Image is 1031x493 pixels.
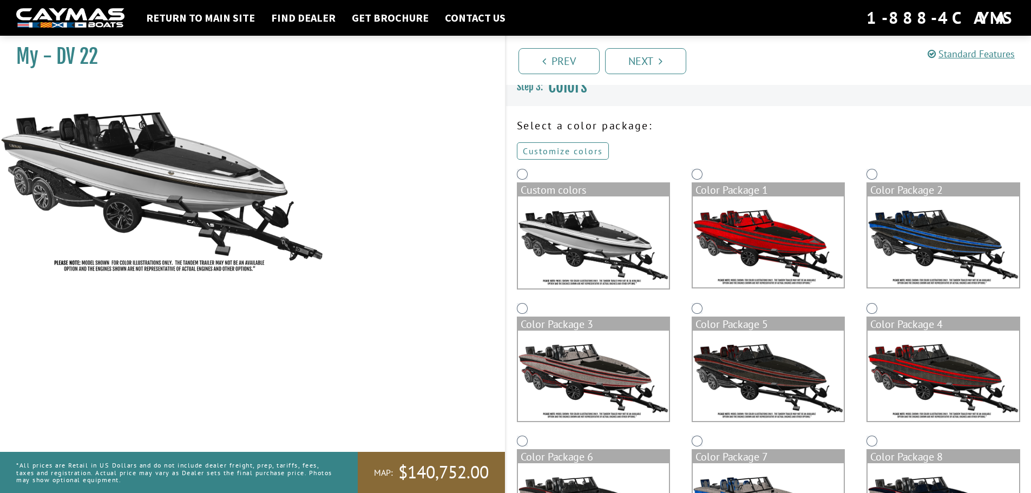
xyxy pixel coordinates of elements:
a: Return to main site [141,11,260,25]
a: Customize colors [517,142,609,160]
a: Contact Us [439,11,511,25]
div: Color Package 6 [518,450,669,463]
img: color_package_363.png [868,196,1019,287]
a: MAP:$140,752.00 [358,452,505,493]
div: Color Package 4 [868,318,1019,331]
span: $140,752.00 [398,461,489,484]
p: Select a color package: [517,117,1021,134]
span: MAP: [374,467,393,478]
p: *All prices are Retail in US Dollars and do not include dealer freight, prep, tariffs, fees, taxe... [16,456,333,489]
div: Color Package 1 [693,183,844,196]
a: Find Dealer [266,11,341,25]
img: color_package_365.png [693,331,844,422]
img: color_package_366.png [868,331,1019,422]
a: Next [605,48,686,74]
div: Color Package 7 [693,450,844,463]
img: color_package_362.png [693,196,844,287]
img: color_package_364.png [518,331,669,422]
a: Standard Features [928,48,1015,60]
div: 1-888-4CAYMAS [866,6,1015,30]
h1: My - DV 22 [16,44,478,69]
img: DV22-Base-Layer.png [518,196,669,288]
div: Color Package 5 [693,318,844,331]
div: Color Package 3 [518,318,669,331]
div: Custom colors [518,183,669,196]
a: Get Brochure [346,11,434,25]
div: Color Package 2 [868,183,1019,196]
a: Prev [518,48,600,74]
img: white-logo-c9c8dbefe5ff5ceceb0f0178aa75bf4bb51f6bca0971e226c86eb53dfe498488.png [16,8,124,28]
div: Color Package 8 [868,450,1019,463]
